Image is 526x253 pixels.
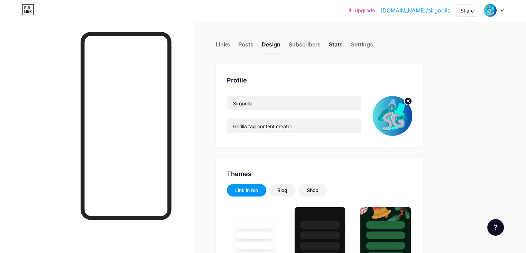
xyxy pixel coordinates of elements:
[227,76,412,85] div: Profile
[235,187,258,194] div: Link in bio
[372,96,412,136] img: sirgorilla
[262,40,280,53] div: Design
[227,96,361,110] input: Name
[349,8,375,13] a: Upgrade
[483,4,497,17] img: sirgorilla
[307,187,319,194] div: Shop
[227,169,412,178] div: Themes
[277,187,287,194] div: Blog
[238,40,253,53] div: Posts
[329,40,343,53] div: Stats
[227,119,361,133] input: Bio
[351,40,373,53] div: Settings
[461,7,474,14] div: Share
[216,40,230,53] div: Links
[380,6,451,15] a: [DOMAIN_NAME]/sirgorilla
[289,40,321,53] div: Subscribers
